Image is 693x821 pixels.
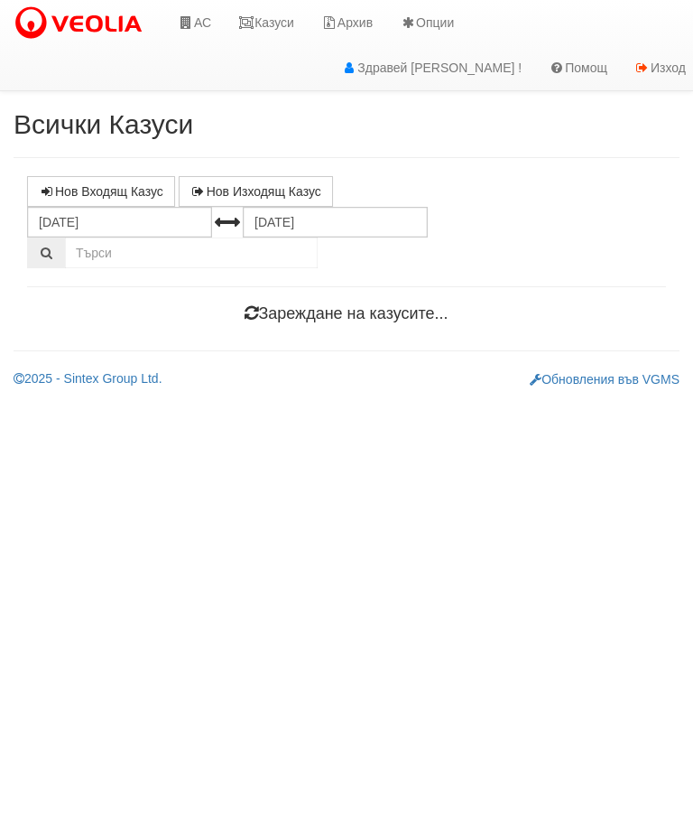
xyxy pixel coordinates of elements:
[27,305,666,323] h4: Зареждане на казусите...
[530,372,679,387] a: Обновления във VGMS
[27,176,175,207] a: Нов Входящ Казус
[535,45,621,90] a: Помощ
[14,109,679,139] h2: Всички Казуси
[179,176,333,207] a: Нов Изходящ Казус
[14,5,151,42] img: VeoliaLogo.png
[65,238,318,268] input: Търсене по Идентификатор, Бл/Вх/Ап, Тип, Описание, Моб. Номер, Имейл, Файл, Коментар,
[14,371,162,386] a: 2025 - Sintex Group Ltd.
[328,45,535,90] a: Здравей [PERSON_NAME] !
